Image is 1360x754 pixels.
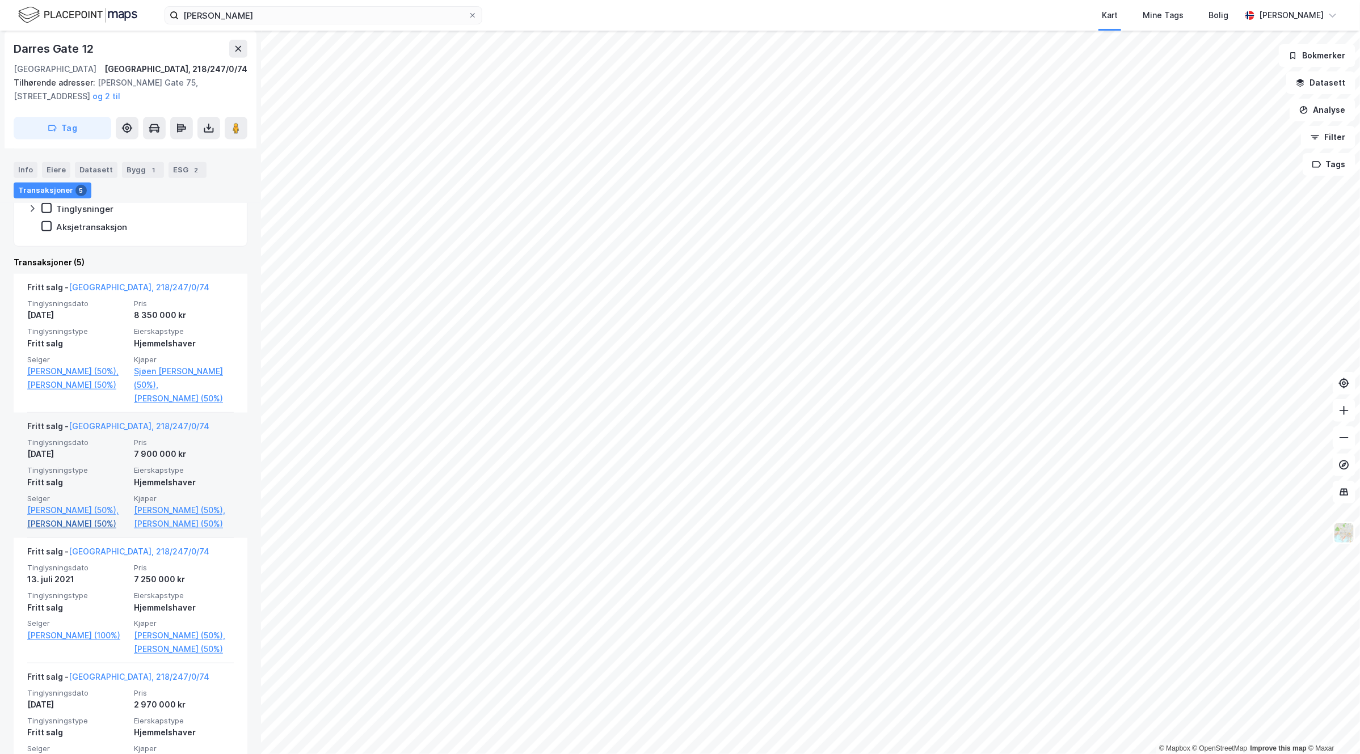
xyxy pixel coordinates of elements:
div: 13. juli 2021 [27,573,127,586]
div: Fritt salg - [27,545,209,563]
button: Filter [1301,126,1355,149]
div: 7 900 000 kr [134,447,234,461]
div: Darres Gate 12 [14,40,96,58]
a: [GEOGRAPHIC_DATA], 218/247/0/74 [69,421,209,431]
span: Tinglysningstype [27,591,127,600]
div: Fritt salg [27,726,127,739]
div: [DATE] [27,698,127,711]
div: Tinglysninger [56,204,113,214]
div: 2 970 000 kr [134,698,234,711]
span: Tinglysningstype [27,716,127,726]
div: Hjemmelshaver [134,337,234,350]
div: Fritt salg - [27,670,209,688]
a: [PERSON_NAME] (50%) [27,517,127,531]
div: [GEOGRAPHIC_DATA], 218/247/0/74 [104,62,247,76]
div: Datasett [75,162,117,178]
button: Tag [14,117,111,139]
div: Transaksjoner [14,183,91,198]
div: 1 [148,164,159,176]
button: Analyse [1290,99,1355,121]
div: Fritt salg - [27,281,209,299]
div: Info [14,162,37,178]
div: Bygg [122,162,164,178]
a: [GEOGRAPHIC_DATA], 218/247/0/74 [69,547,209,556]
a: [PERSON_NAME] (50%), [134,629,234,642]
div: ESG [169,162,207,178]
iframe: Chat Widget [1303,700,1360,754]
a: Improve this map [1250,744,1307,752]
div: [DATE] [27,308,127,322]
div: Fritt salg [27,601,127,615]
div: 7 250 000 kr [134,573,234,586]
div: Aksjetransaksjon [56,222,127,232]
div: 5 [75,185,87,196]
span: Tinglysningsdato [27,688,127,698]
button: Tags [1303,153,1355,176]
div: Fritt salg - [27,420,209,438]
span: Tinglysningsdato [27,438,127,447]
span: Selger [27,619,127,628]
div: [DATE] [27,447,127,461]
a: [PERSON_NAME] (50%), [27,503,127,517]
span: Tilhørende adresser: [14,78,98,87]
span: Eierskapstype [134,716,234,726]
span: Pris [134,438,234,447]
button: Bokmerker [1279,44,1355,67]
span: Eierskapstype [134,591,234,600]
button: Datasett [1286,71,1355,94]
div: Hjemmelshaver [134,476,234,489]
div: 8 350 000 kr [134,308,234,322]
span: Selger [27,744,127,753]
input: Søk på adresse, matrikkel, gårdeiere, leietakere eller personer [179,7,468,24]
span: Kjøper [134,494,234,503]
span: Tinglysningsdato [27,299,127,308]
div: Transaksjoner (5) [14,256,247,269]
span: Pris [134,563,234,573]
span: Tinglysningstype [27,465,127,475]
a: Sjøen [PERSON_NAME] (50%), [134,365,234,392]
div: [PERSON_NAME] [1259,9,1324,22]
span: Kjøper [134,619,234,628]
span: Tinglysningstype [27,327,127,336]
img: logo.f888ab2527a4732fd821a326f86c7f29.svg [18,5,137,25]
div: 2 [191,164,202,176]
img: Z [1333,522,1355,544]
span: Pris [134,688,234,698]
a: [PERSON_NAME] (50%) [134,642,234,656]
div: Hjemmelshaver [134,601,234,615]
a: [PERSON_NAME] (50%) [27,378,127,392]
a: [GEOGRAPHIC_DATA], 218/247/0/74 [69,282,209,292]
div: Mine Tags [1143,9,1184,22]
div: Kart [1102,9,1118,22]
div: [PERSON_NAME] Gate 75, [STREET_ADDRESS] [14,76,238,103]
span: Selger [27,494,127,503]
span: Eierskapstype [134,327,234,336]
a: [PERSON_NAME] (50%) [134,392,234,405]
a: [PERSON_NAME] (50%), [27,365,127,378]
a: OpenStreetMap [1193,744,1248,752]
a: [PERSON_NAME] (50%), [134,503,234,517]
div: Hjemmelshaver [134,726,234,739]
span: Eierskapstype [134,465,234,475]
a: [PERSON_NAME] (50%) [134,517,234,531]
a: [GEOGRAPHIC_DATA], 218/247/0/74 [69,672,209,681]
span: Kjøper [134,355,234,365]
a: [PERSON_NAME] (100%) [27,629,127,642]
div: Eiere [42,162,70,178]
a: Mapbox [1159,744,1190,752]
div: Fritt salg [27,337,127,350]
span: Selger [27,355,127,365]
div: [GEOGRAPHIC_DATA] [14,62,96,76]
span: Kjøper [134,744,234,753]
span: Tinglysningsdato [27,563,127,573]
div: Fritt salg [27,476,127,489]
div: Bolig [1209,9,1228,22]
span: Pris [134,299,234,308]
